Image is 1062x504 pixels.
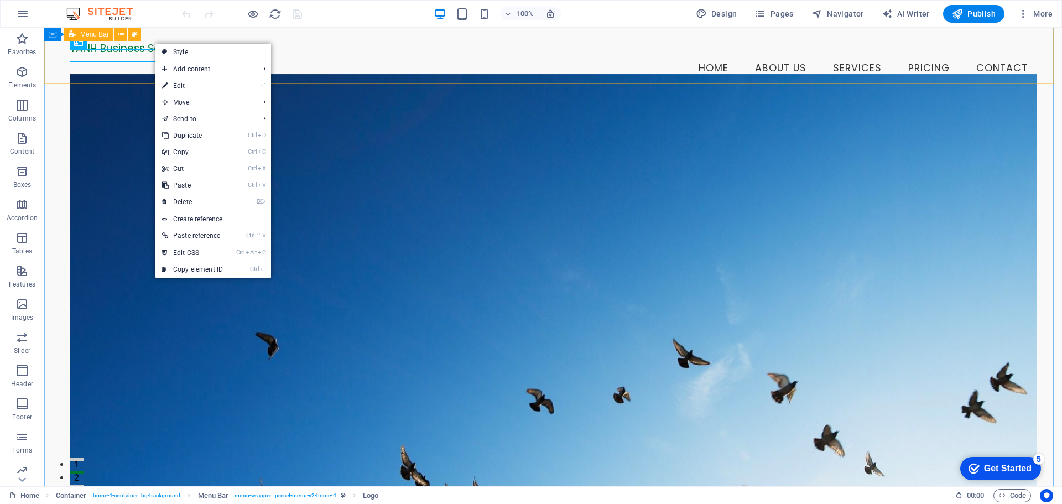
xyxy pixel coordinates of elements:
[155,245,230,261] a: CtrlAltCEdit CSS
[80,31,109,38] span: Menu Bar
[998,489,1026,502] span: Code
[250,266,259,273] i: Ctrl
[155,144,230,160] a: CtrlCCopy
[517,7,534,20] h6: 100%
[268,7,282,20] button: reload
[155,177,230,194] a: CtrlVPaste
[56,489,379,502] nav: breadcrumb
[9,489,39,502] a: Click to cancel selection. Double-click to open Pages
[807,5,868,23] button: Navigator
[257,198,265,205] i: ⌦
[9,280,35,289] p: Features
[7,214,38,222] p: Accordion
[155,94,254,111] span: Move
[691,5,742,23] button: Design
[258,148,265,155] i: C
[256,232,261,239] i: ⇧
[248,165,257,172] i: Ctrl
[155,44,271,60] a: Style
[155,127,230,144] a: CtrlDDuplicate
[10,147,34,156] p: Content
[155,211,271,227] a: Create reference
[258,165,265,172] i: X
[248,132,257,139] i: Ctrl
[750,5,798,23] button: Pages
[877,5,934,23] button: AI Writer
[811,8,864,19] span: Navigator
[91,489,180,502] span: . home-4-container .bg-background
[1018,8,1053,19] span: More
[882,8,930,19] span: AI Writer
[260,266,265,273] i: I
[25,457,39,460] button: 3
[341,492,346,498] i: This element is a customizable preset
[696,8,737,19] span: Design
[993,489,1031,502] button: Code
[269,8,282,20] i: Reload page
[258,181,265,189] i: V
[258,132,265,139] i: D
[9,6,90,29] div: Get Started 5 items remaining, 0% complete
[262,232,265,239] i: V
[1013,5,1057,23] button: More
[363,489,378,502] span: Click to select. Double-click to edit
[155,194,230,210] a: ⌦Delete
[967,489,984,502] span: 00 00
[8,114,36,123] p: Columns
[943,5,1004,23] button: Publish
[8,81,37,90] p: Elements
[952,8,996,19] span: Publish
[155,160,230,177] a: CtrlXCut
[11,313,34,322] p: Images
[13,180,32,189] p: Boxes
[500,7,539,20] button: 100%
[82,2,93,13] div: 5
[261,82,265,89] i: ⏎
[198,489,229,502] span: Click to select. Double-click to edit
[8,48,36,56] p: Favorites
[12,446,32,455] p: Forms
[246,249,257,256] i: Alt
[233,489,336,502] span: . menu-wrapper .preset-menu-v2-home-4
[545,9,555,19] i: On resize automatically adjust zoom level to fit chosen device.
[33,12,80,22] div: Get Started
[25,444,39,446] button: 2
[155,61,254,77] span: Add content
[155,227,230,244] a: Ctrl⇧VPaste reference
[14,346,31,355] p: Slider
[955,489,985,502] h6: Session time
[56,489,87,502] span: Click to select. Double-click to edit
[691,5,742,23] div: Design (Ctrl+Alt+Y)
[12,247,32,256] p: Tables
[246,232,255,239] i: Ctrl
[155,77,230,94] a: ⏎Edit
[11,380,33,388] p: Header
[248,181,257,189] i: Ctrl
[1040,489,1053,502] button: Usercentrics
[236,249,245,256] i: Ctrl
[12,413,32,422] p: Footer
[258,249,265,256] i: C
[64,7,147,20] img: Editor Logo
[25,430,39,433] button: 1
[248,148,257,155] i: Ctrl
[155,111,254,127] a: Send to
[155,261,230,278] a: CtrlICopy element ID
[754,8,793,19] span: Pages
[975,491,976,500] span: :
